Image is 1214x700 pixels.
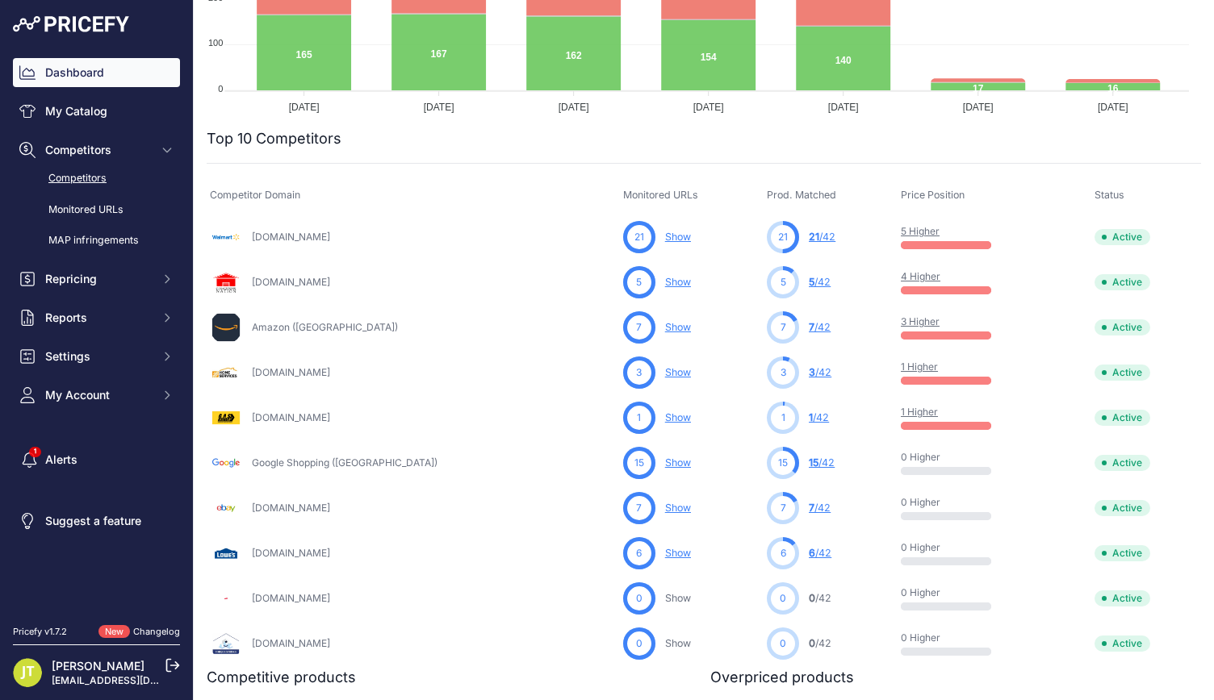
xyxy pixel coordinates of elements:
[13,342,180,371] button: Settings
[1095,545,1150,561] span: Active
[636,275,642,290] span: 5
[636,546,642,560] span: 6
[665,592,691,604] a: Show
[809,276,831,288] a: 5/42
[665,637,691,649] a: Show
[1095,410,1150,426] span: Active
[781,275,786,290] span: 5
[252,366,330,378] a: [DOMAIN_NAME]
[1095,590,1150,606] span: Active
[252,592,330,604] a: [DOMAIN_NAME]
[901,631,1004,644] p: 0 Higher
[13,58,180,87] a: Dashboard
[636,365,642,380] span: 3
[693,102,724,113] tspan: [DATE]
[208,38,223,48] tspan: 100
[13,506,180,535] a: Suggest a feature
[780,636,786,651] span: 0
[809,231,819,243] span: 21
[781,320,786,335] span: 7
[809,366,815,378] span: 3
[901,451,1004,464] p: 0 Higher
[252,276,330,288] a: [DOMAIN_NAME]
[634,230,644,244] span: 21
[45,271,151,287] span: Repricing
[45,142,151,158] span: Competitors
[809,547,815,559] span: 6
[1095,229,1150,245] span: Active
[665,321,691,333] a: Show
[809,456,818,469] span: 15
[901,496,1004,509] p: 0 Higher
[636,501,642,515] span: 7
[809,637,831,649] a: 0/42
[901,225,940,237] a: 5 Higher
[1095,365,1150,381] span: Active
[809,637,815,649] span: 0
[636,636,643,651] span: 0
[665,456,691,469] a: Show
[45,310,151,326] span: Reports
[1095,189,1124,201] span: Status
[665,502,691,514] a: Show
[13,135,180,165] button: Competitors
[901,406,938,418] a: 1 Higher
[665,276,691,288] a: Show
[252,502,330,514] a: [DOMAIN_NAME]
[778,456,788,470] span: 15
[780,591,786,606] span: 0
[98,625,130,639] span: New
[210,189,300,201] span: Competitor Domain
[778,230,788,244] span: 21
[901,586,1004,599] p: 0 Higher
[809,321,814,333] span: 7
[1095,500,1150,516] span: Active
[963,102,994,113] tspan: [DATE]
[809,276,814,288] span: 5
[252,411,330,423] a: [DOMAIN_NAME]
[636,320,642,335] span: 7
[252,547,330,559] a: [DOMAIN_NAME]
[809,321,831,333] a: 7/42
[809,547,831,559] a: 6/42
[13,265,180,294] button: Repricing
[424,102,454,113] tspan: [DATE]
[1095,635,1150,652] span: Active
[252,231,330,243] a: [DOMAIN_NAME]
[809,231,835,243] a: 21/42
[1095,274,1150,290] span: Active
[809,502,814,514] span: 7
[1095,319,1150,335] span: Active
[767,189,836,201] span: Prod. Matched
[781,365,786,380] span: 3
[710,666,854,689] h2: Overpriced products
[52,659,144,673] a: [PERSON_NAME]
[665,411,691,423] a: Show
[623,189,698,201] span: Monitored URLs
[809,366,831,378] a: 3/42
[1098,102,1128,113] tspan: [DATE]
[13,97,180,126] a: My Catalog
[809,502,831,514] a: 7/42
[901,315,940,327] a: 3 Higher
[809,592,831,604] a: 0/42
[45,387,151,403] span: My Account
[252,321,398,333] a: Amazon ([GEOGRAPHIC_DATA])
[636,591,643,606] span: 0
[665,366,691,378] a: Show
[218,83,223,93] tspan: 0
[637,410,641,425] span: 1
[207,666,356,689] h2: Competitive products
[634,456,644,470] span: 15
[809,592,815,604] span: 0
[901,270,940,282] a: 4 Higher
[13,625,67,639] div: Pricefy v1.7.2
[781,501,786,515] span: 7
[45,348,151,365] span: Settings
[901,360,938,373] a: 1 Higher
[665,547,691,559] a: Show
[1095,455,1150,471] span: Active
[13,381,180,410] button: My Account
[901,541,1004,554] p: 0 Higher
[809,411,829,423] a: 1/42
